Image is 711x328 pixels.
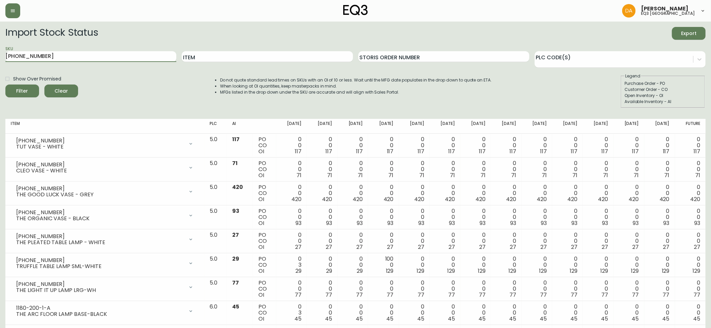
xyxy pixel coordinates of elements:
[16,138,184,144] div: [PHONE_NUMBER]
[327,171,332,179] span: 71
[358,171,363,179] span: 71
[404,208,424,226] div: 0 0
[16,186,184,192] div: [PHONE_NUMBER]
[295,243,301,251] span: 27
[404,304,424,322] div: 0 0
[629,195,639,203] span: 420
[680,184,700,202] div: 0 0
[509,291,516,299] span: 77
[541,219,547,227] span: 93
[448,291,455,299] span: 77
[435,304,455,322] div: 0 0
[343,184,363,202] div: 0 0
[204,253,227,277] td: 5.0
[650,280,670,298] div: 0 0
[418,147,424,155] span: 117
[435,280,455,298] div: 0 0
[522,119,552,134] th: [DATE]
[478,267,486,275] span: 129
[496,136,516,155] div: 0 0
[232,159,238,167] span: 71
[258,291,264,299] span: OI
[625,93,701,99] div: Open Inventory - OI
[466,280,486,298] div: 0 0
[337,119,368,134] th: [DATE]
[16,192,184,198] div: THE GOOD LUCK VASE - GREY
[404,256,424,274] div: 0 0
[602,243,608,251] span: 27
[479,219,486,227] span: 93
[601,267,608,275] span: 129
[619,208,639,226] div: 0 0
[466,208,486,226] div: 0 0
[312,256,332,274] div: 0 0
[232,207,239,215] span: 93
[540,147,547,155] span: 117
[537,195,547,203] span: 420
[510,243,516,251] span: 27
[282,136,301,155] div: 0 0
[11,280,199,295] div: [PHONE_NUMBER]THE LIGHT IT UP LAMP LRG-WH
[496,232,516,250] div: 0 0
[430,119,460,134] th: [DATE]
[527,160,547,178] div: 0 0
[374,304,393,322] div: 0 0
[496,280,516,298] div: 0 0
[496,184,516,202] div: 0 0
[619,280,639,298] div: 0 0
[5,85,39,97] button: Filter
[619,232,639,250] div: 0 0
[232,303,239,310] span: 45
[343,208,363,226] div: 0 0
[622,4,636,18] img: dd1a7e8db21a0ac8adbf82b84ca05374
[445,195,455,203] span: 420
[220,89,492,95] li: MFGs listed in the drop down under the SKU are accurate and will align with Sales Portal.
[343,5,368,15] img: logo
[631,267,639,275] span: 129
[374,256,393,274] div: 100 0
[204,158,227,182] td: 5.0
[680,208,700,226] div: 0 0
[325,291,332,299] span: 77
[527,136,547,155] div: 0 0
[496,208,516,226] div: 0 0
[506,195,516,203] span: 420
[232,231,239,239] span: 27
[680,280,700,298] div: 0 0
[204,205,227,229] td: 5.0
[16,87,28,95] div: Filter
[570,267,577,275] span: 129
[448,147,455,155] span: 117
[510,219,516,227] span: 93
[619,136,639,155] div: 0 0
[695,171,700,179] span: 71
[16,216,184,222] div: THE ORGANIC VASE - BLACK
[386,267,394,275] span: 129
[295,147,301,155] span: 117
[258,136,271,155] div: PO CO
[558,136,577,155] div: 0 0
[204,119,227,134] th: PLC
[356,147,363,155] span: 117
[232,183,243,191] span: 420
[672,27,706,40] button: Export
[343,232,363,250] div: 0 0
[663,243,670,251] span: 27
[404,232,424,250] div: 0 0
[258,243,264,251] span: OI
[343,304,363,322] div: 0 0
[343,256,363,274] div: 0 0
[16,239,184,245] div: THE PLEATED TABLE LAMP - WHITE
[232,255,239,263] span: 29
[232,279,239,287] span: 77
[435,136,455,155] div: 0 0
[632,291,639,299] span: 77
[677,29,700,38] span: Export
[625,73,641,79] legend: Legend
[258,267,264,275] span: OI
[449,243,455,251] span: 27
[694,291,700,299] span: 77
[694,243,700,251] span: 27
[552,119,583,134] th: [DATE]
[204,301,227,325] td: 6.0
